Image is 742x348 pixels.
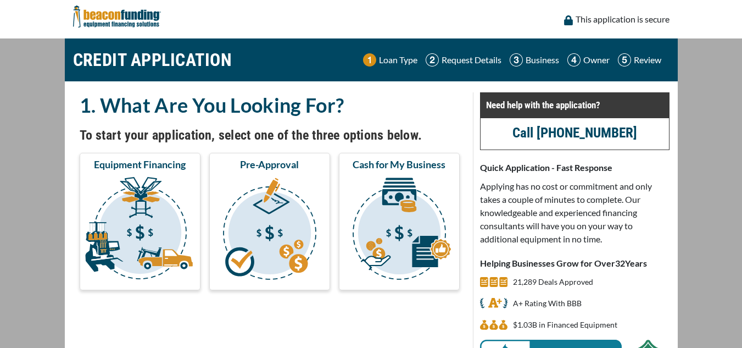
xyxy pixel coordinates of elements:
a: Call [PHONE_NUMBER] [512,125,637,141]
img: Step 5 [618,53,631,67]
img: Equipment Financing [82,175,198,285]
p: Business [526,53,559,67]
p: 21,289 Deals Approved [513,275,593,289]
p: Quick Application - Fast Response [480,161,670,174]
span: Equipment Financing [94,158,186,171]
span: 32 [615,258,625,268]
span: Pre-Approval [240,158,299,171]
h1: CREDIT APPLICATION [73,44,232,76]
p: This application is secure [576,13,670,26]
p: A+ Rating With BBB [513,297,582,310]
span: Cash for My Business [353,158,445,171]
img: Step 3 [510,53,523,67]
p: Review [634,53,661,67]
p: Request Details [442,53,501,67]
img: Step 4 [567,53,581,67]
button: Equipment Financing [80,153,200,290]
p: Applying has no cost or commitment and only takes a couple of minutes to complete. Our knowledgea... [480,180,670,246]
button: Cash for My Business [339,153,460,290]
img: Cash for My Business [341,175,458,285]
h4: To start your application, select one of the three options below. [80,126,460,145]
img: Step 1 [363,53,376,67]
img: lock icon to convery security [564,15,573,25]
img: Step 2 [426,53,439,67]
p: Helping Businesses Grow for Over Years [480,257,670,270]
img: Pre-Approval [211,175,328,285]
h2: 1. What Are You Looking For? [80,92,460,118]
p: Loan Type [379,53,417,67]
button: Pre-Approval [209,153,330,290]
p: Need help with the application? [486,98,663,112]
p: $1.03B in Financed Equipment [513,318,617,332]
p: Owner [583,53,610,67]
